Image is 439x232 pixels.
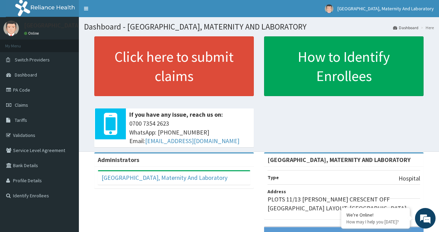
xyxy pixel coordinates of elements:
a: [EMAIL_ADDRESS][DOMAIN_NAME] [145,137,239,145]
a: Online [24,31,40,36]
p: How may I help you today? [346,219,405,225]
b: Address [268,188,286,195]
p: [GEOGRAPHIC_DATA], Maternity And Laboratory [24,22,152,28]
div: We're Online! [346,212,405,218]
span: Claims [15,102,28,108]
a: How to Identify Enrollees [264,36,424,96]
b: Type [268,174,279,181]
a: Dashboard [393,25,418,31]
h1: Dashboard - [GEOGRAPHIC_DATA], MATERNITY AND LABORATORY [84,22,434,31]
b: Administrators [98,156,139,164]
img: User Image [325,4,333,13]
span: 0700 7354 2623 WhatsApp: [PHONE_NUMBER] Email: [129,119,250,146]
p: PLOTS 11/13 [PERSON_NAME] CRESCENT OFF [GEOGRAPHIC_DATA] LAYOUT, [GEOGRAPHIC_DATA] [268,195,420,212]
a: Click here to submit claims [94,36,254,96]
span: Dashboard [15,72,37,78]
p: Hospital [399,174,420,183]
span: Tariffs [15,117,27,123]
a: [GEOGRAPHIC_DATA], Maternity And Laboratory [102,174,227,182]
span: Switch Providers [15,57,50,63]
img: User Image [3,21,19,36]
b: If you have any issue, reach us on: [129,111,223,118]
li: Here [419,25,434,31]
span: [GEOGRAPHIC_DATA], Maternity And Laboratory [337,5,434,12]
strong: [GEOGRAPHIC_DATA], MATERNITY AND LABORATORY [268,156,411,164]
